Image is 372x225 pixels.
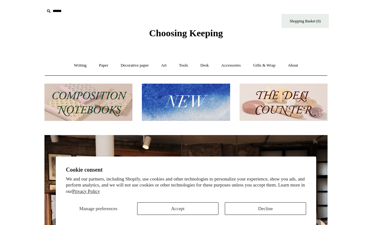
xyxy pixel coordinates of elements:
[282,14,329,28] a: Shopping Basket (0)
[72,189,100,194] a: Privacy Policy
[79,206,117,211] span: Manage preferences
[247,57,281,74] a: Gifts & Wrap
[225,202,306,215] button: Decline
[282,57,304,74] a: About
[44,84,132,121] img: 202302 Composition ledgers.jpg__PID:69722ee6-fa44-49dd-a067-31375e5d54ec
[66,176,306,195] p: We and our partners, including Shopify, use cookies and other technologies to personalize your ex...
[173,57,194,74] a: Tools
[137,202,218,215] button: Accept
[68,57,92,74] a: Writing
[66,167,306,173] h2: Cookie consent
[216,57,247,74] a: Accessories
[142,84,230,121] img: New.jpg__PID:f73bdf93-380a-4a35-bcfe-7823039498e1
[115,57,154,74] a: Decorative paper
[149,28,223,38] span: Choosing Keeping
[195,57,215,74] a: Desk
[240,84,328,121] img: The Deli Counter
[93,57,114,74] a: Paper
[149,33,223,37] a: Choosing Keeping
[155,57,172,74] a: Art
[66,202,131,215] button: Manage preferences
